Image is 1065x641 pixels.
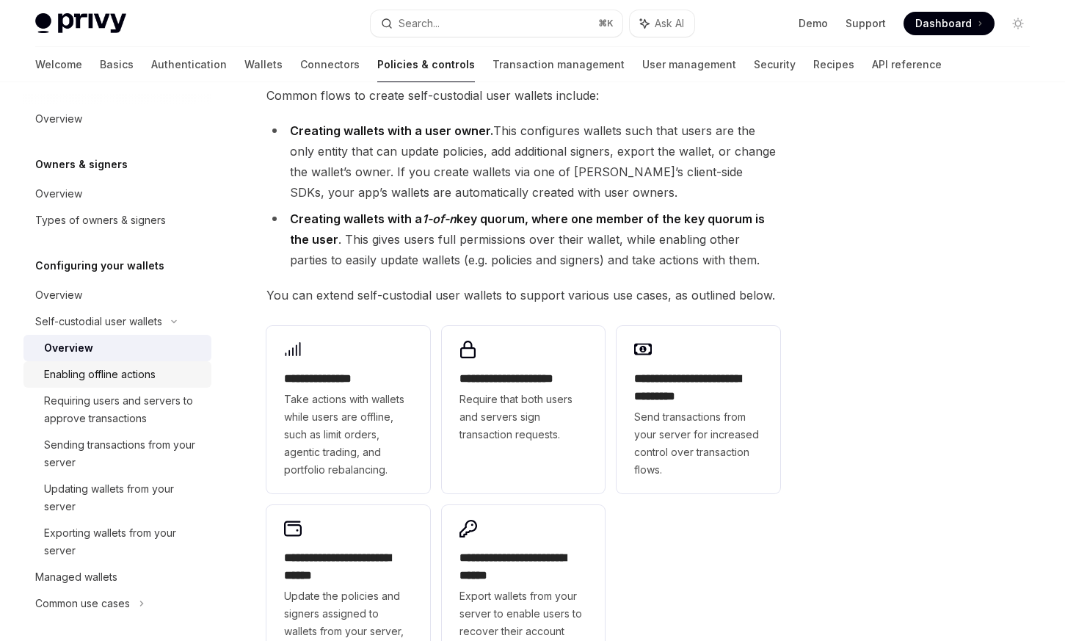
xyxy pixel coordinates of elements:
a: Demo [799,16,828,31]
a: Support [846,16,886,31]
span: You can extend self-custodial user wallets to support various use cases, as outlined below. [266,285,780,305]
h5: Owners & signers [35,156,128,173]
div: Managed wallets [35,568,117,586]
strong: Creating wallets with a key quorum, where one member of the key quorum is the user [290,211,765,247]
span: Require that both users and servers sign transaction requests. [459,391,588,443]
li: . This gives users full permissions over their wallet, while enabling other parties to easily upd... [266,209,780,270]
a: Policies & controls [377,47,475,82]
div: Overview [35,110,82,128]
a: Recipes [813,47,854,82]
div: Overview [35,286,82,304]
a: User management [642,47,736,82]
div: Overview [35,185,82,203]
a: Authentication [151,47,227,82]
div: Exporting wallets from your server [44,524,203,559]
a: Types of owners & signers [23,207,211,233]
button: Ask AI [630,10,694,37]
a: Welcome [35,47,82,82]
span: Take actions with wallets while users are offline, such as limit orders, agentic trading, and por... [284,391,412,479]
a: Transaction management [492,47,625,82]
a: Overview [23,282,211,308]
a: Overview [23,106,211,132]
a: **** **** *****Take actions with wallets while users are offline, such as limit orders, agentic t... [266,326,430,493]
div: Self-custodial user wallets [35,313,162,330]
div: Updating wallets from your server [44,480,203,515]
span: ⌘ K [598,18,614,29]
div: Search... [399,15,440,32]
a: Sending transactions from your server [23,432,211,476]
em: 1-of-n [422,211,457,226]
img: light logo [35,13,126,34]
div: Overview [44,339,93,357]
strong: Creating wallets with a user owner. [290,123,493,138]
a: Basics [100,47,134,82]
a: Requiring users and servers to approve transactions [23,388,211,432]
a: Dashboard [904,12,995,35]
div: Common use cases [35,595,130,612]
h5: Configuring your wallets [35,257,164,275]
a: Overview [23,335,211,361]
a: Managed wallets [23,564,211,590]
a: Exporting wallets from your server [23,520,211,564]
li: This configures wallets such that users are the only entity that can update policies, add additio... [266,120,780,203]
span: Dashboard [915,16,972,31]
a: Enabling offline actions [23,361,211,388]
a: Overview [23,181,211,207]
button: Search...⌘K [371,10,622,37]
a: Updating wallets from your server [23,476,211,520]
a: Wallets [244,47,283,82]
button: Toggle dark mode [1006,12,1030,35]
span: Send transactions from your server for increased control over transaction flows. [634,408,763,479]
a: Security [754,47,796,82]
a: Connectors [300,47,360,82]
div: Requiring users and servers to approve transactions [44,392,203,427]
span: Ask AI [655,16,684,31]
span: Common flows to create self-custodial user wallets include: [266,85,780,106]
div: Types of owners & signers [35,211,166,229]
div: Enabling offline actions [44,366,156,383]
a: API reference [872,47,942,82]
div: Sending transactions from your server [44,436,203,471]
